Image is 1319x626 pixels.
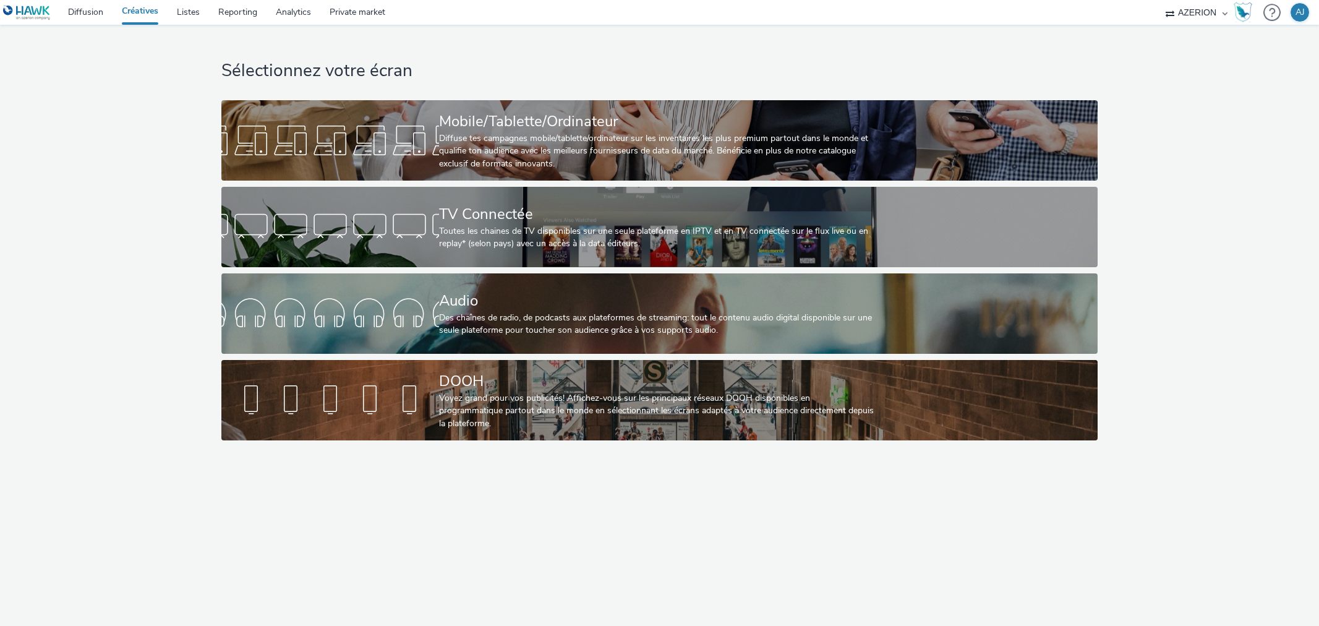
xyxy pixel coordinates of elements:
[221,187,1098,267] a: TV ConnectéeToutes les chaines de TV disponibles sur une seule plateforme en IPTV et en TV connec...
[221,360,1098,440] a: DOOHVoyez grand pour vos publicités! Affichez-vous sur les principaux réseaux DOOH disponibles en...
[439,371,875,392] div: DOOH
[439,290,875,312] div: Audio
[221,59,1098,83] h1: Sélectionnez votre écran
[439,111,875,132] div: Mobile/Tablette/Ordinateur
[221,100,1098,181] a: Mobile/Tablette/OrdinateurDiffuse tes campagnes mobile/tablette/ordinateur sur les inventaires le...
[439,312,875,337] div: Des chaînes de radio, de podcasts aux plateformes de streaming: tout le contenu audio digital dis...
[221,273,1098,354] a: AudioDes chaînes de radio, de podcasts aux plateformes de streaming: tout le contenu audio digita...
[439,132,875,170] div: Diffuse tes campagnes mobile/tablette/ordinateur sur les inventaires les plus premium partout dan...
[439,392,875,430] div: Voyez grand pour vos publicités! Affichez-vous sur les principaux réseaux DOOH disponibles en pro...
[1234,2,1252,22] img: Hawk Academy
[439,225,875,251] div: Toutes les chaines de TV disponibles sur une seule plateforme en IPTV et en TV connectée sur le f...
[1234,2,1257,22] a: Hawk Academy
[439,204,875,225] div: TV Connectée
[3,5,51,20] img: undefined Logo
[1296,3,1305,22] div: AJ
